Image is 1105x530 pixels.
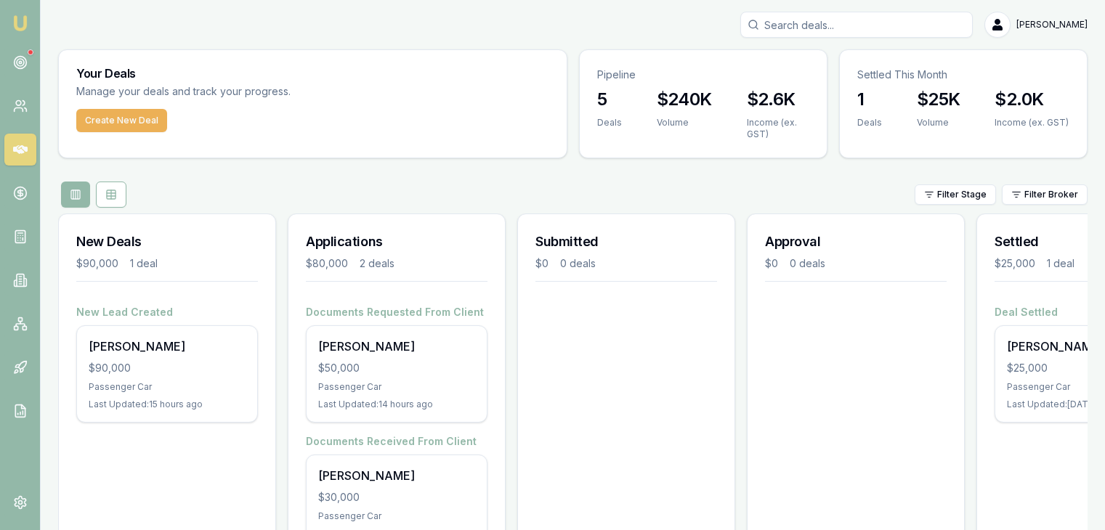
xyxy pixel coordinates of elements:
[306,305,487,319] h4: Documents Requested From Client
[76,305,258,319] h4: New Lead Created
[89,338,246,355] div: [PERSON_NAME]
[995,256,1035,271] div: $25,000
[1047,256,1074,271] div: 1 deal
[917,88,960,111] h3: $25K
[917,117,960,129] div: Volume
[1024,189,1078,200] span: Filter Broker
[597,68,809,82] p: Pipeline
[657,117,712,129] div: Volume
[318,361,475,375] div: $50,000
[765,256,778,271] div: $0
[857,117,882,129] div: Deals
[597,88,622,111] h3: 5
[318,467,475,484] div: [PERSON_NAME]
[318,338,475,355] div: [PERSON_NAME]
[318,490,475,505] div: $30,000
[937,189,987,200] span: Filter Stage
[76,232,258,252] h3: New Deals
[535,256,549,271] div: $0
[76,256,118,271] div: $90,000
[360,256,394,271] div: 2 deals
[857,68,1069,82] p: Settled This Month
[12,15,29,32] img: emu-icon-u.png
[76,109,167,132] button: Create New Deal
[306,434,487,449] h4: Documents Received From Client
[790,256,825,271] div: 0 deals
[740,12,973,38] input: Search deals
[318,381,475,393] div: Passenger Car
[597,117,622,129] div: Deals
[76,83,448,100] p: Manage your deals and track your progress.
[89,381,246,393] div: Passenger Car
[130,256,158,271] div: 1 deal
[318,399,475,410] div: Last Updated: 14 hours ago
[657,88,712,111] h3: $240K
[747,117,809,140] div: Income (ex. GST)
[76,68,549,79] h3: Your Deals
[306,232,487,252] h3: Applications
[995,117,1069,129] div: Income (ex. GST)
[915,184,996,205] button: Filter Stage
[89,361,246,375] div: $90,000
[857,88,882,111] h3: 1
[1002,184,1088,205] button: Filter Broker
[89,399,246,410] div: Last Updated: 15 hours ago
[535,232,717,252] h3: Submitted
[318,510,475,522] div: Passenger Car
[560,256,596,271] div: 0 deals
[306,256,348,271] div: $80,000
[1016,19,1088,30] span: [PERSON_NAME]
[995,88,1069,111] h3: $2.0K
[747,88,809,111] h3: $2.6K
[765,232,947,252] h3: Approval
